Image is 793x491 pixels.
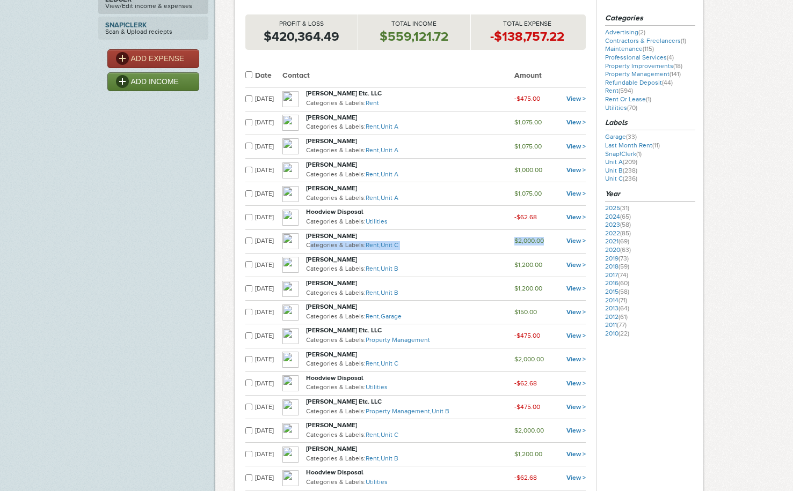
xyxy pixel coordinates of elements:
[566,355,586,363] a: View >
[306,406,514,417] p: Categories & Labels:
[566,190,586,197] a: View >
[605,158,637,166] a: Unit A
[646,95,651,103] span: (1)
[255,348,282,371] td: [DATE]
[605,142,660,149] a: Last Month Rent
[306,288,514,299] p: Categories & Labels:
[638,28,645,36] span: (2)
[619,288,629,295] span: (58)
[514,355,544,363] small: $2,000.00
[514,118,542,126] small: $1,075.00
[605,296,627,304] a: 2014
[620,204,629,212] span: (31)
[605,221,631,228] a: 2023
[366,455,381,462] a: Rent,
[255,324,282,348] td: [DATE]
[636,150,642,158] span: (1)
[306,90,382,97] strong: [PERSON_NAME] Etc. LLC
[514,474,537,481] small: -$62.68
[605,246,631,254] a: 2020
[107,49,199,68] a: ADD EXPENSE
[605,237,629,245] a: 2021
[306,240,514,251] p: Categories & Labels:
[605,175,637,182] a: Unit C
[264,29,339,43] strong: $420,364.49
[381,265,398,272] a: Unit B
[366,194,381,202] a: Rent,
[255,229,282,253] td: [DATE]
[627,104,637,111] span: (70)
[605,95,651,103] a: Rent Or Lease
[105,21,201,28] strong: Snap!Clerk
[566,308,586,316] a: View >
[366,289,381,296] a: Rent,
[619,330,629,337] span: (22)
[566,403,586,411] a: View >
[366,360,381,367] a: Rent,
[605,13,695,26] h3: Categories
[566,450,586,458] a: View >
[381,431,398,438] a: Unit C
[566,261,586,269] a: View >
[255,466,282,490] td: [DATE]
[282,66,514,87] th: Contact
[306,137,357,145] strong: [PERSON_NAME]
[514,403,540,411] small: -$475.00
[514,261,542,269] small: $1,200.00
[306,445,357,452] strong: [PERSON_NAME]
[366,123,381,130] a: Rent,
[366,313,381,320] a: Rent,
[255,87,282,111] td: [DATE]
[381,170,398,178] a: Unit A
[514,213,537,221] small: -$62.68
[620,246,631,254] span: (63)
[605,213,631,220] a: 2024
[514,143,542,150] small: $1,075.00
[306,374,363,382] strong: Hoodview Disposal
[605,87,633,94] a: Rent
[681,37,686,44] span: (1)
[514,380,537,387] small: -$62.68
[306,169,514,180] p: Categories & Labels:
[514,237,544,244] small: $2,000.00
[306,430,514,441] p: Categories & Labels:
[255,159,282,182] td: [DATE]
[366,407,432,415] a: Property Management,
[366,218,388,225] a: Utilities
[605,321,627,329] a: 2011
[514,427,544,434] small: $2,000.00
[306,193,514,204] p: Categories & Labels:
[514,95,540,102] small: -$475.00
[245,20,358,28] p: Profit & Loss
[255,206,282,229] td: [DATE]
[306,256,357,263] strong: [PERSON_NAME]
[623,175,637,182] span: (236)
[306,145,514,156] p: Categories & Labels:
[381,146,398,154] a: Unit A
[619,255,629,262] span: (73)
[652,142,660,149] span: (11)
[366,478,388,486] a: Utilities
[255,443,282,466] td: [DATE]
[366,170,381,178] a: Rent,
[381,313,402,320] a: Garage
[306,232,357,240] strong: [PERSON_NAME]
[306,351,357,358] strong: [PERSON_NAME]
[306,98,514,109] p: Categories & Labels:
[381,194,398,202] a: Unit A
[255,66,282,87] th: Date
[619,87,633,94] span: (594)
[514,190,542,197] small: $1,075.00
[107,72,199,91] a: ADD INCOME
[432,407,449,415] a: Unit B
[306,468,363,476] strong: Hoodview Disposal
[255,182,282,206] td: [DATE]
[605,150,642,158] a: Snap!Clerk
[381,289,398,296] a: Unit B
[306,453,514,464] p: Categories & Labels:
[306,421,357,429] strong: [PERSON_NAME]
[255,277,282,300] td: [DATE]
[605,204,629,212] a: 2025
[605,313,628,321] a: 2012
[306,184,357,192] strong: [PERSON_NAME]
